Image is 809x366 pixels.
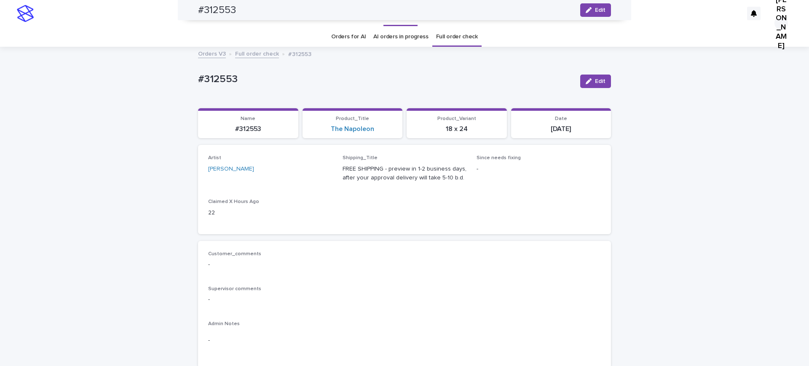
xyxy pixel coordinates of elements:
[555,116,567,121] span: Date
[208,251,261,256] span: Customer_comments
[477,165,601,174] p: -
[580,75,611,88] button: Edit
[198,48,226,58] a: Orders V3
[17,5,34,22] img: stacker-logo-s-only.png
[288,49,311,58] p: #312553
[412,125,502,133] p: 18 x 24
[331,27,366,47] a: Orders for AI
[208,208,332,217] p: 22
[208,155,221,160] span: Artist
[336,116,369,121] span: Product_Title
[595,78,605,84] span: Edit
[343,165,467,182] p: FREE SHIPPING - preview in 1-2 business days, after your approval delivery will take 5-10 b.d.
[437,116,476,121] span: Product_Variant
[235,48,279,58] a: Full order check
[203,125,293,133] p: #312553
[516,125,606,133] p: [DATE]
[208,321,240,326] span: Admin Notes
[373,27,429,47] a: AI orders in progress
[477,155,521,160] span: Since needs fixing
[208,295,601,304] p: -
[241,116,255,121] span: Name
[208,199,259,204] span: Claimed X Hours Ago
[198,73,573,85] p: #312553
[208,336,601,345] p: -
[208,286,261,291] span: Supervisor comments
[208,165,254,174] a: [PERSON_NAME]
[331,125,374,133] a: The Napoleon
[343,155,378,160] span: Shipping_Title
[208,260,601,269] p: -
[436,27,478,47] a: Full order check
[774,16,788,30] div: [PERSON_NAME]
